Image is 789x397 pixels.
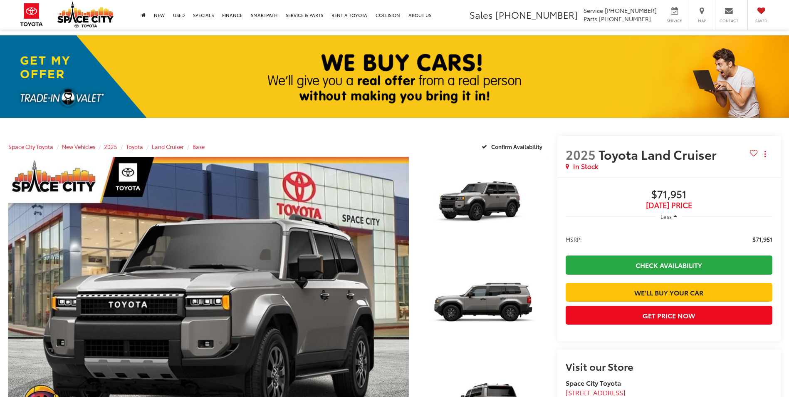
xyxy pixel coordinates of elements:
h2: Visit our Store [566,361,772,372]
a: Toyota [126,143,143,150]
span: 2025 [566,145,596,163]
a: Expand Photo 2 [418,259,549,357]
img: 2025 Toyota Land Cruiser Base [417,258,550,358]
span: [PHONE_NUMBER] [605,6,657,15]
a: Expand Photo 1 [418,157,549,255]
a: Check Availability [566,256,772,274]
button: Actions [758,147,772,161]
span: Parts [584,15,597,23]
span: Service [665,18,684,23]
a: New Vehicles [62,143,95,150]
strong: Space City Toyota [566,378,621,387]
span: Sales [470,8,493,21]
img: 2025 Toyota Land Cruiser Base [417,156,550,256]
span: Service [584,6,603,15]
img: Space City Toyota [57,2,114,27]
span: MSRP: [566,235,582,243]
span: Contact [720,18,738,23]
span: $71,951 [752,235,772,243]
span: $71,951 [566,189,772,201]
span: [PHONE_NUMBER] [495,8,578,21]
span: dropdown dots [764,151,766,157]
span: In Stock [573,161,598,171]
button: Less [657,209,682,224]
span: [PHONE_NUMBER] [599,15,651,23]
button: Get Price Now [566,306,772,325]
a: Space City Toyota [8,143,53,150]
span: Map [693,18,711,23]
a: Land Cruiser [152,143,184,150]
span: Less [660,213,672,220]
button: Confirm Availability [477,139,549,154]
a: Base [193,143,205,150]
span: [DATE] Price [566,201,772,209]
span: [STREET_ADDRESS] [566,387,626,397]
span: Toyota Land Cruiser [599,145,720,163]
a: 2025 [104,143,117,150]
span: Saved [752,18,770,23]
a: We'll Buy Your Car [566,283,772,302]
span: Confirm Availability [491,143,542,150]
